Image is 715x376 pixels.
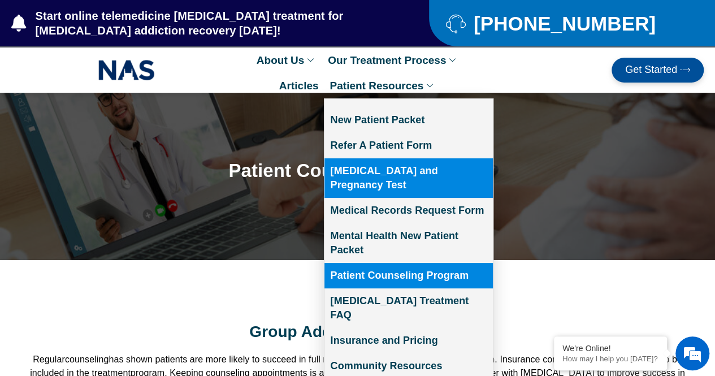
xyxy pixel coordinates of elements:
a: About Us [251,47,322,73]
span: We're online! [66,115,156,229]
a: Refer A Patient Form [324,133,493,158]
a: New Patient Packet [324,107,493,133]
a: Our Treatment Process [322,47,464,73]
p: How may I help you today? [562,355,658,363]
a: Get Started [612,58,704,83]
img: NAS_email_signature-removebg-preview.png [98,57,155,83]
textarea: Type your message and hit 'Enter' [6,253,215,293]
h1: Patient Counseling Program [58,161,652,181]
div: We're Online! [562,344,658,353]
h2: Group Addiction Counseling [23,322,692,342]
a: Articles [274,73,324,98]
span: [PHONE_NUMBER] [471,16,656,31]
a: Insurance and Pricing [324,328,493,353]
a: Patient Resources [324,73,441,98]
a: [MEDICAL_DATA] and Pregnancy Test [324,158,493,198]
span: counseling [65,355,109,364]
a: Medical Records Request Form [324,198,493,223]
a: [MEDICAL_DATA] Treatment FAQ [324,288,493,328]
div: Navigation go back [12,58,29,75]
span: Start online telemedicine [MEDICAL_DATA] treatment for [MEDICAL_DATA] addiction recovery [DATE]! [33,8,384,38]
div: Chat with us now [76,59,207,74]
a: Mental Health New Patient Packet [324,223,493,263]
span: Get Started [625,64,677,76]
div: Minimize live chat window [185,6,213,33]
a: Start online telemedicine [MEDICAL_DATA] treatment for [MEDICAL_DATA] addiction recovery [DATE]! [11,8,384,38]
a: [PHONE_NUMBER] [446,14,687,33]
a: Patient Counseling Program [324,263,493,288]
